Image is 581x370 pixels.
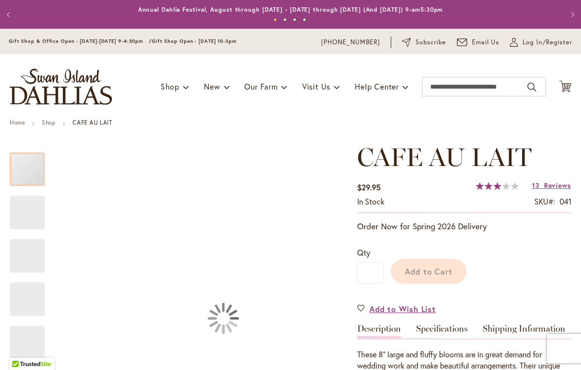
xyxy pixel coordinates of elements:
[10,119,25,126] a: Home
[161,81,180,92] span: Shop
[544,181,571,190] span: Reviews
[402,37,446,47] a: Subscribe
[357,303,436,314] a: Add to Wish List
[7,335,35,363] iframe: Launch Accessibility Center
[534,196,555,206] strong: SKU
[369,303,436,314] span: Add to Wish List
[357,324,401,338] a: Description
[357,196,384,206] span: In stock
[10,229,54,273] div: Café Au Lait
[10,143,54,186] div: Café Au Lait
[476,182,519,190] div: 60%
[9,38,152,44] span: Gift Shop & Office Open - [DATE]-[DATE] 9-4:30pm /
[457,37,500,47] a: Email Us
[10,186,54,229] div: Café Au Lait
[10,273,54,316] div: Café Au Lait
[562,5,581,24] button: Next
[303,18,306,21] button: 4 of 4
[532,181,571,190] a: 13 Reviews
[357,196,384,207] div: Availability
[416,324,468,338] a: Specifications
[357,142,531,172] span: CAFE AU LAIT
[10,316,54,359] div: Café Au Lait
[416,37,446,47] span: Subscribe
[152,38,236,44] span: Gift Shop Open - [DATE] 10-3pm
[532,181,539,190] span: 13
[138,6,443,13] a: Annual Dahlia Festival, August through [DATE] - [DATE] through [DATE] (And [DATE]) 9-am5:30pm
[302,81,330,92] span: Visit Us
[273,18,277,21] button: 1 of 4
[355,81,399,92] span: Help Center
[510,37,572,47] a: Log In/Register
[483,324,565,338] a: Shipping Information
[10,69,112,105] a: store logo
[357,221,571,232] p: Order Now for Spring 2026 Delivery
[244,81,277,92] span: Our Farm
[523,37,572,47] span: Log In/Register
[73,119,112,126] strong: CAFE AU LAIT
[42,119,55,126] a: Shop
[357,182,381,192] span: $29.95
[204,81,220,92] span: New
[357,247,370,258] span: Qty
[283,18,287,21] button: 2 of 4
[293,18,296,21] button: 3 of 4
[472,37,500,47] span: Email Us
[321,37,380,47] a: [PHONE_NUMBER]
[560,196,571,207] div: 041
